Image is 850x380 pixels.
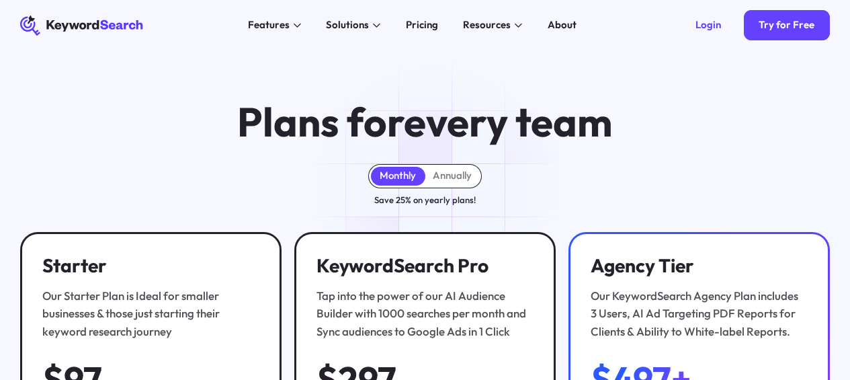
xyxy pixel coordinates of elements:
[404,96,612,147] span: every team
[398,15,446,36] a: Pricing
[374,193,476,207] div: Save 25% on yearly plans!
[681,10,736,40] a: Login
[759,19,814,32] div: Try for Free
[248,17,290,33] div: Features
[540,15,585,36] a: About
[548,17,577,33] div: About
[695,19,721,32] div: Login
[591,287,803,340] div: Our KeywordSearch Agency Plan includes 3 Users, AI Ad Targeting PDF Reports for Clients & Ability...
[591,254,803,276] h3: Agency Tier
[433,169,472,182] div: Annually
[463,17,511,33] div: Resources
[744,10,830,40] a: Try for Free
[42,254,255,276] h3: Starter
[326,17,369,33] div: Solutions
[237,101,612,144] h1: Plans for
[316,254,529,276] h3: KeywordSearch Pro
[42,287,255,340] div: Our Starter Plan is Ideal for smaller businesses & those just starting their keyword research jou...
[380,169,416,182] div: Monthly
[316,287,529,340] div: Tap into the power of our AI Audience Builder with 1000 searches per month and Sync audiences to ...
[406,17,438,33] div: Pricing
